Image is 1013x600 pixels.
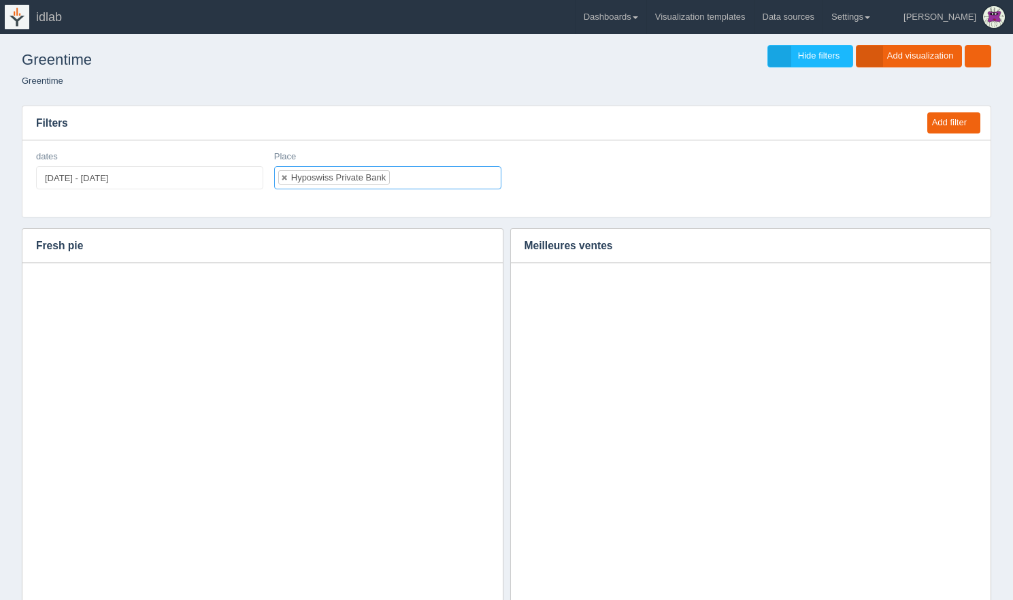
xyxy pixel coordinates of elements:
[511,229,971,263] h3: Meilleures ventes
[903,3,976,31] div: [PERSON_NAME]
[5,5,29,29] img: logo-icon-white-65218e21b3e149ebeb43c0d521b2b0920224ca4d96276e4423216f8668933697.png
[36,10,62,24] span: idlab
[927,112,980,133] button: Add filter
[767,45,853,67] a: Hide filters
[856,45,963,67] a: Add visualization
[983,6,1005,28] img: Profile Picture
[274,151,297,163] label: Place
[22,45,507,75] h1: Greentime
[22,75,63,88] li: Greentime
[36,151,58,163] label: dates
[22,106,914,140] h3: Filters
[798,50,840,61] span: Hide filters
[291,173,386,182] div: Hyposwiss Private Bank
[22,229,461,263] h3: Fresh pie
